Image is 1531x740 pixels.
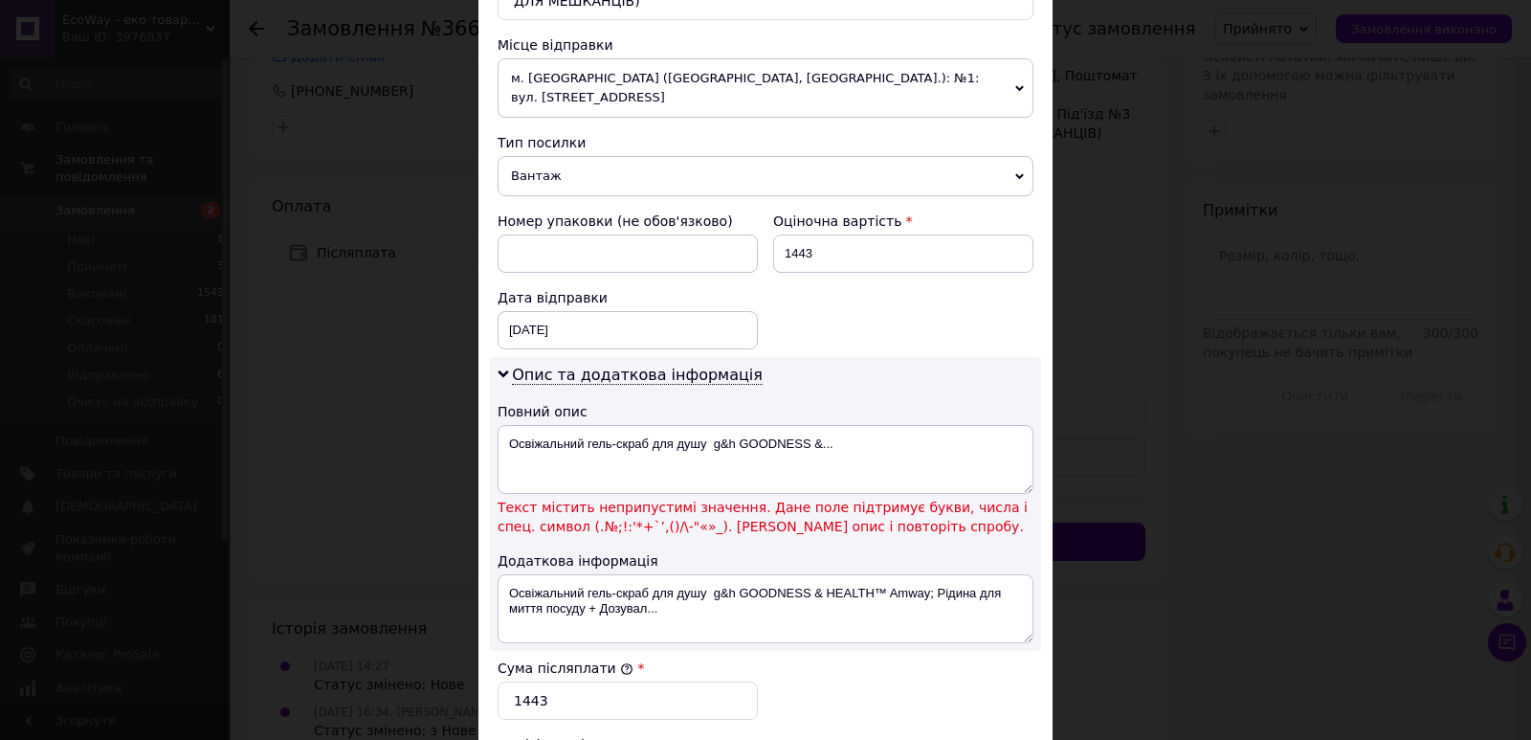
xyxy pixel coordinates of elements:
div: Додаткова інформація [498,551,1033,571]
span: Текст містить неприпустимі значення. Дане поле підтримує букви, числа і спец. символ (.№;!:'*+`’,... [498,498,1033,536]
textarea: Освіжальний гель-скраб для душу g&h GOODNESS & HEALTH™ Amway; Рідина для миття посуду + Дозувал... [498,574,1033,643]
div: Оціночна вартість [773,212,1033,231]
div: Номер упаковки (не обов'язково) [498,212,758,231]
span: Тип посилки [498,135,586,150]
textarea: Освіжальний гель-скраб для душу g&h GOODNESS &... [498,425,1033,494]
span: м. [GEOGRAPHIC_DATA] ([GEOGRAPHIC_DATA], [GEOGRAPHIC_DATA].): №1: вул. [STREET_ADDRESS] [498,58,1033,118]
span: Опис та додаткова інформація [512,366,763,385]
div: Повний опис [498,402,1033,421]
span: Місце відправки [498,37,613,53]
span: Вантаж [498,156,1033,196]
label: Сума післяплати [498,661,633,676]
div: Дата відправки [498,288,758,307]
